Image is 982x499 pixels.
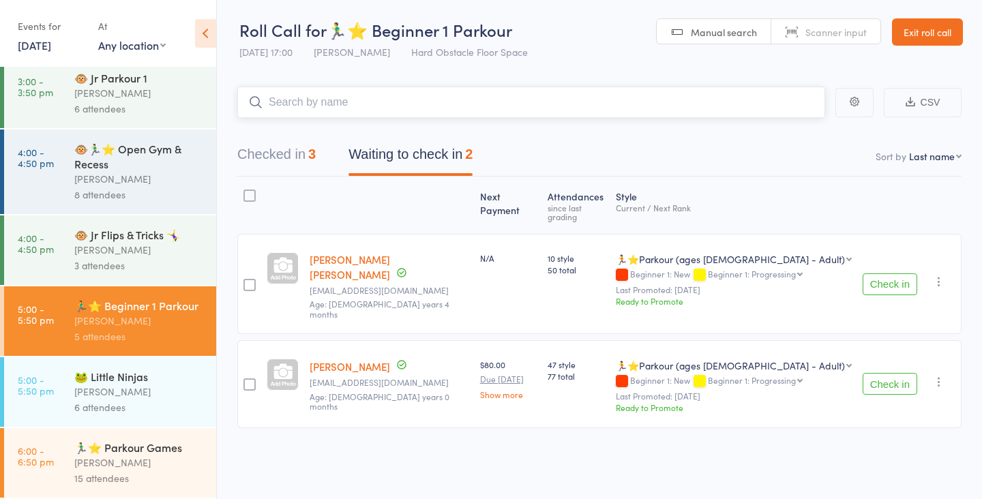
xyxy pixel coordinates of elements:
[239,18,327,41] span: Roll Call for
[616,391,852,401] small: Last Promoted: [DATE]
[74,470,205,486] div: 15 attendees
[237,87,825,118] input: Search by name
[4,428,216,498] a: 6:00 -6:50 pm🏃‍♂️⭐ Parkour Games[PERSON_NAME]15 attendees
[310,286,469,295] small: Bros1742@pacificu.edu
[18,303,54,325] time: 5:00 - 5:50 pm
[74,141,205,171] div: 🐵🏃‍♂️⭐ Open Gym & Recess
[616,269,852,281] div: Beginner 1: New
[74,455,205,470] div: [PERSON_NAME]
[348,140,473,176] button: Waiting to check in2
[310,298,449,319] span: Age: [DEMOGRAPHIC_DATA] years 4 months
[616,203,852,212] div: Current / Next Rank
[18,374,54,396] time: 5:00 - 5:50 pm
[4,215,216,285] a: 4:00 -4:50 pm🐵 Jr Flips & Tricks 🤸‍♀️[PERSON_NAME]3 attendees
[310,359,390,374] a: [PERSON_NAME]
[542,183,610,228] div: Atten­dances
[18,76,53,97] time: 3:00 - 3:50 pm
[310,391,449,412] span: Age: [DEMOGRAPHIC_DATA] years 0 months
[548,370,605,382] span: 77 total
[863,273,917,295] button: Check in
[863,373,917,395] button: Check in
[98,37,166,52] div: Any location
[237,140,316,176] button: Checked in3
[480,252,537,264] div: N/A
[310,378,469,387] small: gabberich@comcast.net
[74,70,205,85] div: 🐵 Jr Parkour 1
[548,203,605,221] div: since last grading
[708,269,796,278] div: Beginner 1: Progressing
[616,376,852,387] div: Beginner 1: New
[548,359,605,370] span: 47 style
[308,147,316,162] div: 3
[909,149,955,163] div: Last name
[314,45,390,59] span: [PERSON_NAME]
[239,45,293,59] span: [DATE] 17:00
[18,445,54,467] time: 6:00 - 6:50 pm
[18,15,85,37] div: Events for
[74,85,205,101] div: [PERSON_NAME]
[465,147,473,162] div: 2
[708,376,796,384] div: Beginner 1: Progressing
[74,440,205,455] div: 🏃‍♂️⭐ Parkour Games
[616,402,852,413] div: Ready to Promote
[18,147,54,168] time: 4:00 - 4:50 pm
[98,15,166,37] div: At
[480,390,537,399] a: Show more
[74,298,205,313] div: 🏃‍♂️⭐ Beginner 1 Parkour
[616,285,852,294] small: Last Promoted: [DATE]
[74,329,205,344] div: 5 attendees
[616,295,852,307] div: Ready to Promote
[616,359,845,372] div: 🏃⭐Parkour (ages [DEMOGRAPHIC_DATA] - Adult)
[327,18,512,41] span: 🏃‍♂️⭐ Beginner 1 Parkour
[480,374,537,384] small: Due [DATE]
[74,227,205,242] div: 🐵 Jr Flips & Tricks 🤸‍♀️
[548,264,605,275] span: 50 total
[616,252,845,266] div: 🏃⭐Parkour (ages [DEMOGRAPHIC_DATA] - Adult)
[548,252,605,264] span: 10 style
[74,369,205,384] div: 🐸 Little Ninjas
[74,384,205,399] div: [PERSON_NAME]
[805,25,867,39] span: Scanner input
[884,88,962,117] button: CSV
[74,258,205,273] div: 3 attendees
[74,399,205,415] div: 6 attendees
[892,18,963,46] a: Exit roll call
[610,183,857,228] div: Style
[310,252,390,282] a: [PERSON_NAME] [PERSON_NAME]
[4,286,216,356] a: 5:00 -5:50 pm🏃‍♂️⭐ Beginner 1 Parkour[PERSON_NAME]5 attendees
[691,25,757,39] span: Manual search
[475,183,542,228] div: Next Payment
[74,313,205,329] div: [PERSON_NAME]
[411,45,528,59] span: Hard Obstacle Floor Space
[74,101,205,117] div: 6 attendees
[74,187,205,202] div: 8 attendees
[876,149,906,163] label: Sort by
[74,242,205,258] div: [PERSON_NAME]
[74,171,205,187] div: [PERSON_NAME]
[18,232,54,254] time: 4:00 - 4:50 pm
[18,37,51,52] a: [DATE]
[4,59,216,128] a: 3:00 -3:50 pm🐵 Jr Parkour 1[PERSON_NAME]6 attendees
[4,357,216,427] a: 5:00 -5:50 pm🐸 Little Ninjas[PERSON_NAME]6 attendees
[4,130,216,214] a: 4:00 -4:50 pm🐵🏃‍♂️⭐ Open Gym & Recess[PERSON_NAME]8 attendees
[480,359,537,398] div: $80.00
